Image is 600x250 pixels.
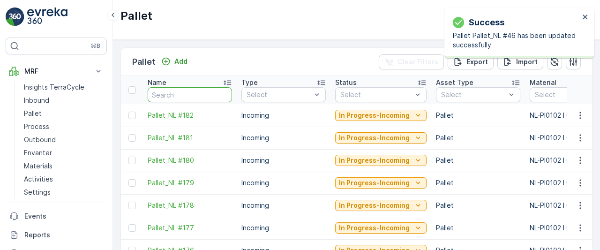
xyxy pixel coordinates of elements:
[174,57,187,66] p: Add
[453,31,579,50] p: Pallet Pallet_NL #46 has been updated successfully
[20,94,107,107] a: Inbound
[6,62,107,81] button: MRF
[120,8,152,23] p: Pallet
[274,8,324,19] p: Pallet_NL #32
[436,223,520,233] p: Pallet
[148,156,232,165] a: Pallet_NL #180
[241,111,326,120] p: Incoming
[436,111,520,120] p: Pallet
[466,57,488,67] p: Export
[436,178,520,188] p: Pallet
[24,148,52,158] p: Envanter
[20,81,107,94] a: Insights TerraCycle
[436,156,520,165] p: Pallet
[379,54,444,69] button: Clear Filters
[339,223,410,233] p: In Progress-Incoming
[516,57,538,67] p: Import
[148,78,166,87] p: Name
[157,56,191,67] button: Add
[148,178,232,188] a: Pallet_NL #179
[91,42,100,50] p: ⌘B
[241,223,326,233] p: Incoming
[582,13,589,22] button: close
[8,185,49,193] span: Net Weight :
[469,16,504,29] p: Success
[24,96,49,105] p: Inbound
[148,223,232,233] a: Pallet_NL #177
[148,87,232,102] input: Search
[339,111,410,120] p: In Progress-Incoming
[24,122,49,131] p: Process
[31,154,75,162] span: Pallet_NL #32
[24,161,52,171] p: Materials
[20,186,107,199] a: Settings
[436,133,520,143] p: Pallet
[8,154,31,162] span: Name :
[27,8,67,26] img: logo_light-DOdMpM7g.png
[20,159,107,173] a: Materials
[24,109,42,118] p: Pallet
[247,90,311,99] p: Select
[128,112,136,119] div: Toggle Row Selected
[24,174,53,184] p: Activities
[8,200,52,208] span: Tare Weight :
[8,216,50,224] span: Asset Type :
[55,169,66,177] span: 315
[448,54,494,69] button: Export
[339,133,410,143] p: In Progress-Incoming
[241,133,326,143] p: Incoming
[24,230,103,240] p: Reports
[49,185,62,193] span: 290
[339,178,410,188] p: In Progress-Incoming
[436,78,473,87] p: Asset Type
[497,54,543,69] button: Import
[241,78,258,87] p: Type
[335,155,427,166] button: In Progress-Incoming
[335,177,427,189] button: In Progress-Incoming
[241,178,326,188] p: Incoming
[24,212,103,221] p: Events
[132,55,156,68] p: Pallet
[24,135,56,144] p: Outbound
[50,216,68,224] span: Pallet
[335,222,427,234] button: In Progress-Incoming
[6,8,24,26] img: logo
[20,120,107,133] a: Process
[8,169,55,177] span: Total Weight :
[24,83,84,92] p: Insights TerraCycle
[335,78,357,87] p: Status
[335,200,427,211] button: In Progress-Incoming
[148,133,232,143] a: Pallet_NL #181
[241,156,326,165] p: Incoming
[340,90,412,99] p: Select
[436,201,520,210] p: Pallet
[128,179,136,187] div: Toggle Row Selected
[339,156,410,165] p: In Progress-Incoming
[128,202,136,209] div: Toggle Row Selected
[40,231,128,239] span: NL-PI0006 I Koffie en Thee
[148,111,232,120] a: Pallet_NL #182
[241,201,326,210] p: Incoming
[6,207,107,226] a: Events
[128,134,136,142] div: Toggle Row Selected
[20,146,107,159] a: Envanter
[24,188,51,197] p: Settings
[128,157,136,164] div: Toggle Row Selected
[20,107,107,120] a: Pallet
[52,200,60,208] span: 25
[20,173,107,186] a: Activities
[148,201,232,210] a: Pallet_NL #178
[8,231,40,239] span: Material :
[24,67,88,76] p: MRF
[20,133,107,146] a: Outbound
[441,90,506,99] p: Select
[335,110,427,121] button: In Progress-Incoming
[339,201,410,210] p: In Progress-Incoming
[6,226,107,244] a: Reports
[397,57,438,67] p: Clear Filters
